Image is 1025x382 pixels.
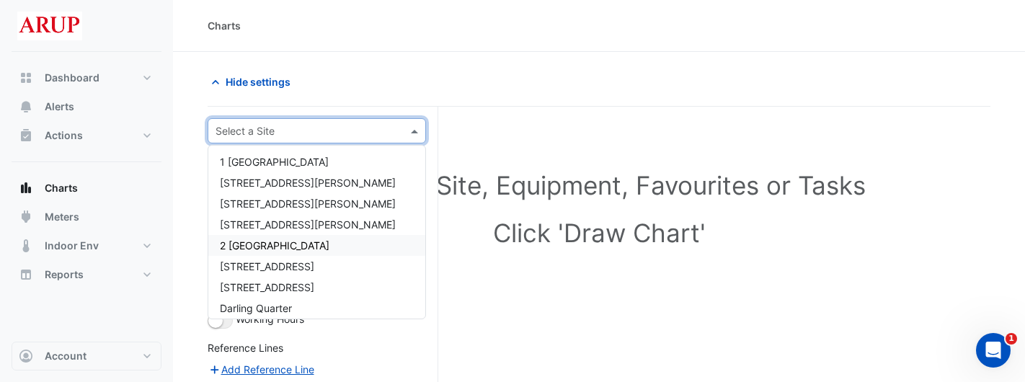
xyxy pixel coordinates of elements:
[976,333,1011,368] iframe: Intercom live chat
[1006,333,1017,345] span: 1
[208,145,426,319] ng-dropdown-panel: Options list
[17,12,82,40] img: Company Logo
[208,340,283,355] label: Reference Lines
[45,349,86,363] span: Account
[12,260,161,289] button: Reports
[19,210,33,224] app-icon: Meters
[220,218,396,231] span: [STREET_ADDRESS][PERSON_NAME]
[45,71,99,85] span: Dashboard
[12,203,161,231] button: Meters
[19,71,33,85] app-icon: Dashboard
[226,74,290,89] span: Hide settings
[12,92,161,121] button: Alerts
[19,239,33,253] app-icon: Indoor Env
[45,99,74,114] span: Alerts
[19,99,33,114] app-icon: Alerts
[45,181,78,195] span: Charts
[12,231,161,260] button: Indoor Env
[220,281,314,293] span: [STREET_ADDRESS]
[12,174,161,203] button: Charts
[208,69,300,94] button: Hide settings
[220,177,396,189] span: [STREET_ADDRESS][PERSON_NAME]
[19,181,33,195] app-icon: Charts
[208,18,241,33] div: Charts
[19,267,33,282] app-icon: Reports
[45,210,79,224] span: Meters
[220,156,329,168] span: 1 [GEOGRAPHIC_DATA]
[45,239,99,253] span: Indoor Env
[239,170,959,200] h1: Select a Site, Equipment, Favourites or Tasks
[19,128,33,143] app-icon: Actions
[208,361,315,378] button: Add Reference Line
[220,197,396,210] span: [STREET_ADDRESS][PERSON_NAME]
[220,302,292,314] span: Darling Quarter
[45,128,83,143] span: Actions
[12,121,161,150] button: Actions
[12,63,161,92] button: Dashboard
[236,313,304,325] span: Working Hours
[220,260,314,272] span: [STREET_ADDRESS]
[220,239,329,252] span: 2 [GEOGRAPHIC_DATA]
[12,342,161,370] button: Account
[45,267,84,282] span: Reports
[239,218,959,248] h1: Click 'Draw Chart'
